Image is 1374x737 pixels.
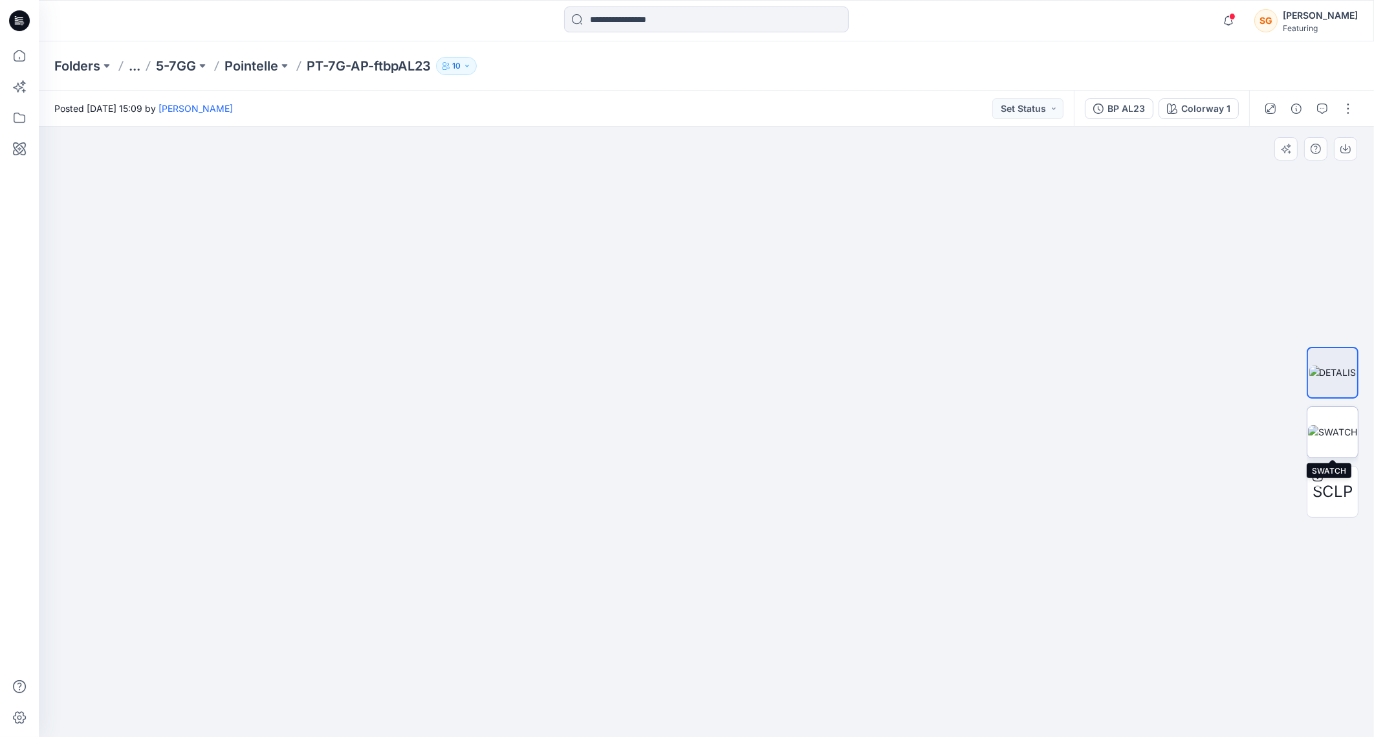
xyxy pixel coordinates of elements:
button: 10 [436,57,477,75]
img: SWATCH [1308,425,1357,439]
div: Featuring [1283,23,1358,33]
div: Colorway 1 [1181,102,1230,116]
span: Posted [DATE] 15:09 by [54,102,233,115]
img: DETALIS [1309,366,1357,379]
a: Folders [54,57,100,75]
span: SCLP [1313,480,1353,503]
a: 5-7GG [156,57,196,75]
button: Details [1286,98,1307,119]
div: [PERSON_NAME] [1283,8,1358,23]
button: ... [129,57,140,75]
button: Colorway 1 [1159,98,1239,119]
div: SG [1254,9,1278,32]
div: BP AL23 [1107,102,1145,116]
img: eyJhbGciOiJIUzI1NiIsImtpZCI6IjAiLCJzbHQiOiJzZXMiLCJ0eXAiOiJKV1QifQ.eyJkYXRhIjp7InR5cGUiOiJzdG9yYW... [490,127,922,737]
a: Pointelle [224,57,278,75]
button: BP AL23 [1085,98,1153,119]
p: PT-7G-AP-ftbpAL23 [307,57,431,75]
a: [PERSON_NAME] [158,103,233,114]
p: 10 [452,59,461,73]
